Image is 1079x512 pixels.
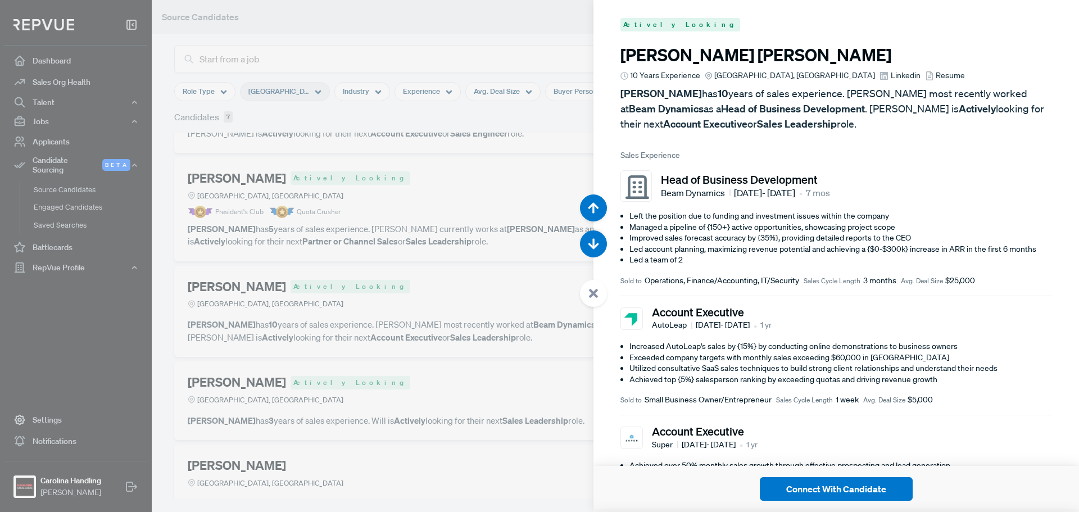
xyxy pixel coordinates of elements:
span: Super [652,439,678,451]
article: • [754,319,757,332]
li: Exceeded company targets with monthly sales exceeding $60,000 in [GEOGRAPHIC_DATA] [629,352,1052,364]
span: 3 months [863,275,896,287]
article: • [799,186,803,200]
strong: Account Executive [663,117,747,130]
article: • [740,438,743,451]
strong: [PERSON_NAME] [620,87,702,100]
h3: [PERSON_NAME] [PERSON_NAME] [620,45,1052,65]
p: has years of sales experience. [PERSON_NAME] most recently worked at as a . [PERSON_NAME] is look... [620,86,1052,132]
span: [DATE] - [DATE] [682,439,736,451]
span: Resume [936,70,965,81]
h5: Account Executive [652,424,758,438]
span: Linkedin [891,70,921,81]
span: AutoLeap [652,319,692,331]
strong: 10 [718,87,728,100]
span: Avg. Deal Size [901,276,943,286]
a: Resume [925,70,965,81]
a: Linkedin [879,70,920,81]
li: Achieved top {5%} salesperson ranking by exceeding quotas and driving revenue growth [629,374,1052,386]
span: Avg. Deal Size [863,395,905,405]
span: $25,000 [945,275,975,287]
span: 1 yr [760,319,772,331]
li: Led a team of 2 [629,255,1052,266]
img: AutoLeap [622,309,641,328]
h5: Head of Business Development [661,173,830,186]
strong: Head of Business Development [721,102,865,115]
li: Achieved over 50% monthly sales growth through effective prospecting and lead generation [629,460,1052,472]
span: Small Business Owner/Entrepreneur [645,394,772,406]
li: Increased AutoLeap's sales by {15%} by conducting online demonstrations to business owners [629,341,1052,352]
span: 1 yr [746,439,758,451]
span: 10 Years Experience [630,70,700,81]
span: 1 week [836,394,859,406]
button: Connect With Candidate [760,477,913,501]
span: Beam Dynamics [661,186,731,200]
li: Managed a pipeline of {150+} active opportunities, showcasing project scope [629,222,1052,233]
span: Actively Looking [620,18,740,31]
img: Super [622,429,641,447]
span: 7 mos [806,186,830,200]
span: Sales Cycle Length [804,276,860,286]
span: Sales Experience [620,149,1052,161]
span: Sales Cycle Length [776,395,833,405]
span: [GEOGRAPHIC_DATA], [GEOGRAPHIC_DATA] [714,70,875,81]
strong: Beam Dynamics [629,102,704,115]
span: Operations, Finance/Accounting, IT/Security [645,275,799,287]
strong: Actively [959,102,996,115]
li: Utilized consultative SaaS sales techniques to build strong client relationships and understand t... [629,363,1052,374]
strong: Sales Leadership [757,117,837,130]
span: Sold to [620,276,642,286]
li: Led account planning, maximizing revenue potential and achieving a {$0-$300k} increase in ARR in ... [629,244,1052,255]
span: [DATE] - [DATE] [696,319,750,331]
li: Left the position due to funding and investment issues within the company [629,211,1052,222]
span: [DATE] - [DATE] [734,186,795,200]
h5: Account Executive [652,305,772,319]
li: Improved sales forecast accuracy by {35%}, providing detailed reports to the CEO [629,233,1052,244]
span: $5,000 [908,394,933,406]
span: Sold to [620,395,642,405]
